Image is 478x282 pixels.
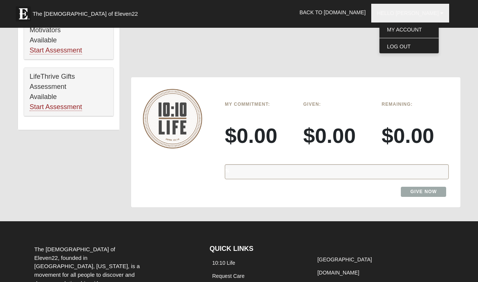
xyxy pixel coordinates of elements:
div: LifeThrive Gifts Assessment Available [24,68,114,116]
a: [GEOGRAPHIC_DATA] [317,256,372,262]
h3: $0.00 [382,123,449,148]
span: Hello [PERSON_NAME] [377,10,439,16]
a: [DOMAIN_NAME] [317,270,359,276]
h6: My Commitment: [225,102,292,107]
a: Give Now [401,187,446,197]
h6: Given: [303,102,370,107]
a: Log Out [379,42,439,51]
span: The [DEMOGRAPHIC_DATA] of Eleven22 [33,10,138,18]
a: Start Assessment [30,46,82,54]
h6: Remaining: [382,102,449,107]
a: Hello [PERSON_NAME] [371,4,449,22]
img: Eleven22 logo [16,6,31,21]
h3: $0.00 [303,123,370,148]
div: Motivators Available [24,21,114,60]
img: 10-10-Life-logo-round-no-scripture.png [143,89,202,148]
h4: QUICK LINKS [209,245,303,253]
h3: $0.00 [225,123,292,148]
a: Request Care [212,273,244,279]
a: Start Assessment [30,103,82,111]
a: My Account [379,25,439,34]
a: The [DEMOGRAPHIC_DATA] of Eleven22 [12,3,162,21]
a: Back to [DOMAIN_NAME] [294,3,371,22]
a: 10:10 Life [212,260,235,266]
